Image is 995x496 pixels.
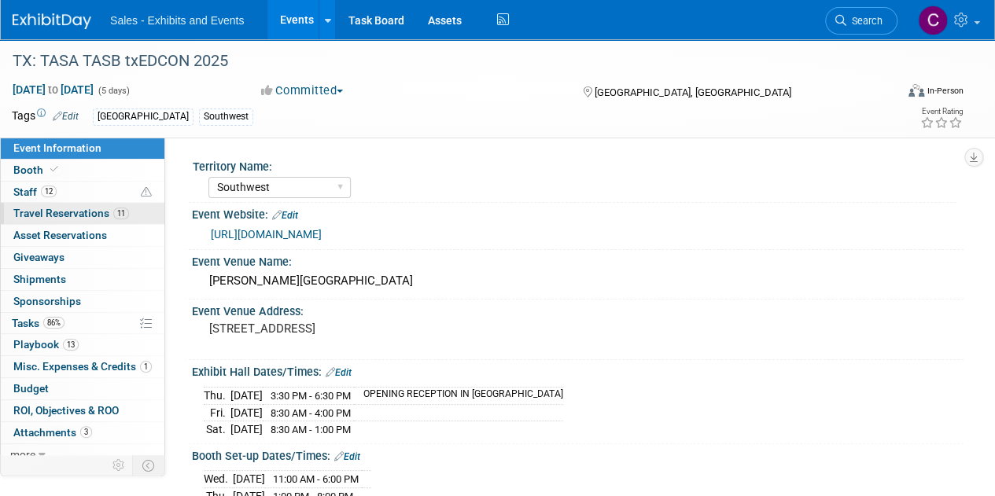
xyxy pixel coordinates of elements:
a: Edit [326,367,352,378]
span: Booth [13,163,61,176]
span: 1 [140,361,152,373]
td: [DATE] [230,387,263,404]
span: Budget [13,382,49,395]
a: ROI, Objectives & ROO [1,400,164,421]
span: Shipments [13,273,66,285]
span: Potential Scheduling Conflict -- at least one attendee is tagged in another overlapping event. [141,186,152,200]
a: Staff12 [1,182,164,203]
img: Christine Lurz [918,6,948,35]
a: Asset Reservations [1,225,164,246]
td: Wed. [204,471,233,488]
pre: [STREET_ADDRESS] [209,321,496,336]
span: Sponsorships [13,295,81,307]
a: Edit [272,210,298,221]
td: Tags [12,108,79,126]
a: Edit [53,111,79,122]
span: Giveaways [13,251,64,263]
div: Event Format [824,82,964,105]
span: 8:30 AM - 1:00 PM [271,424,351,435]
span: Event Information [13,141,101,154]
td: [DATE] [230,421,263,438]
a: Budget [1,378,164,399]
span: to [46,83,61,96]
a: Playbook13 [1,334,164,355]
span: Sales - Exhibits and Events [110,14,244,27]
a: Attachments3 [1,422,164,443]
span: 11 [113,208,129,219]
button: Committed [256,83,349,99]
a: [URL][DOMAIN_NAME] [211,228,322,241]
span: Staff [13,186,57,198]
a: Booth [1,160,164,181]
img: Format-Inperson.png [908,84,924,97]
a: Edit [334,451,360,462]
div: [GEOGRAPHIC_DATA] [93,108,193,125]
span: 86% [43,317,64,329]
span: [GEOGRAPHIC_DATA], [GEOGRAPHIC_DATA] [594,86,790,98]
div: [PERSON_NAME][GEOGRAPHIC_DATA] [204,269,952,293]
span: Search [846,15,883,27]
a: Travel Reservations11 [1,203,164,224]
a: Misc. Expenses & Credits1 [1,356,164,377]
td: Sat. [204,421,230,438]
td: [DATE] [233,471,265,488]
a: Shipments [1,269,164,290]
span: 12 [41,186,57,197]
i: Booth reservation complete [50,165,58,174]
span: ROI, Objectives & ROO [13,404,119,417]
span: [DATE] [DATE] [12,83,94,97]
span: 3:30 PM - 6:30 PM [271,390,351,402]
div: Event Website: [192,203,964,223]
div: Booth Set-up Dates/Times: [192,444,964,465]
a: Search [825,7,897,35]
div: Exhibit Hall Dates/Times: [192,360,964,380]
div: Event Venue Name: [192,250,964,270]
span: Tasks [12,317,64,329]
div: In-Person [927,85,964,97]
span: more [10,448,35,461]
td: OPENING RECEPTION IN [GEOGRAPHIC_DATA] [354,387,563,404]
td: Thu. [204,387,230,404]
div: Event Rating [920,108,963,116]
td: Toggle Event Tabs [133,455,165,476]
td: Fri. [204,404,230,421]
div: Southwest [199,108,253,125]
span: Attachments [13,426,92,439]
a: Event Information [1,138,164,159]
a: Giveaways [1,247,164,268]
span: Travel Reservations [13,207,129,219]
span: Misc. Expenses & Credits [13,360,152,373]
a: Sponsorships [1,291,164,312]
img: ExhibitDay [13,13,91,29]
span: (5 days) [97,86,130,96]
span: 8:30 AM - 4:00 PM [271,407,351,419]
span: Playbook [13,338,79,351]
td: [DATE] [230,404,263,421]
td: Personalize Event Tab Strip [105,455,133,476]
span: Asset Reservations [13,229,107,241]
a: more [1,444,164,465]
span: 3 [80,426,92,438]
div: TX: TASA TASB txEDCON 2025 [7,47,883,75]
span: 11:00 AM - 6:00 PM [273,473,359,485]
a: Tasks86% [1,313,164,334]
div: Territory Name: [193,155,956,175]
div: Event Venue Address: [192,299,964,319]
span: 13 [63,339,79,351]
